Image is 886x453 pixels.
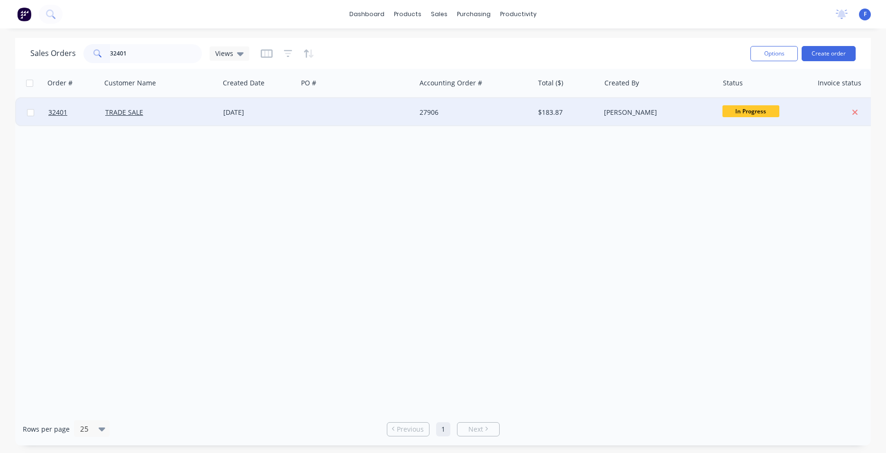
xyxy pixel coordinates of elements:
[538,78,563,88] div: Total ($)
[383,422,503,436] ul: Pagination
[802,46,856,61] button: Create order
[457,425,499,434] a: Next page
[436,422,450,436] a: Page 1 is your current page
[223,108,294,117] div: [DATE]
[223,78,265,88] div: Created Date
[604,108,709,117] div: [PERSON_NAME]
[387,425,429,434] a: Previous page
[495,7,541,21] div: productivity
[604,78,639,88] div: Created By
[105,108,143,117] a: TRADE SALE
[452,7,495,21] div: purchasing
[722,105,779,117] span: In Progress
[864,10,867,18] span: F
[104,78,156,88] div: Customer Name
[23,425,70,434] span: Rows per page
[301,78,316,88] div: PO #
[420,108,525,117] div: 27906
[426,7,452,21] div: sales
[818,78,861,88] div: Invoice status
[17,7,31,21] img: Factory
[397,425,424,434] span: Previous
[538,108,594,117] div: $183.87
[47,78,73,88] div: Order #
[48,98,105,127] a: 32401
[750,46,798,61] button: Options
[420,78,482,88] div: Accounting Order #
[215,48,233,58] span: Views
[48,108,67,117] span: 32401
[723,78,743,88] div: Status
[30,49,76,58] h1: Sales Orders
[468,425,483,434] span: Next
[110,44,202,63] input: Search...
[389,7,426,21] div: products
[345,7,389,21] a: dashboard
